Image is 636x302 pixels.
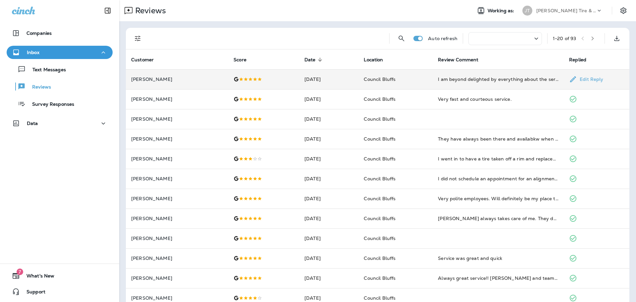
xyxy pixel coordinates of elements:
[131,77,223,82] p: [PERSON_NAME]
[20,273,54,281] span: What's New
[438,96,558,102] div: Very fast and courteous service.
[131,176,223,181] p: [PERSON_NAME]
[364,295,396,301] span: Council Bluffs
[299,129,358,149] td: [DATE]
[131,256,223,261] p: [PERSON_NAME]
[7,62,113,76] button: Text Messages
[364,196,396,202] span: Council Bluffs
[304,57,324,63] span: Date
[299,169,358,189] td: [DATE]
[304,57,316,63] span: Date
[438,275,558,281] div: Always great service!! Garrett and team are the best!!
[438,215,558,222] div: Jensen always takes care of me. They don't do work that is not needed. Something that I appreciat...
[131,196,223,201] p: [PERSON_NAME]
[438,195,558,202] div: Very polite employees. Will definitely be my place to go
[7,97,113,111] button: Survey Responses
[26,101,74,108] p: Survey Responses
[7,117,113,130] button: Data
[364,235,396,241] span: Council Bluffs
[438,57,478,63] span: Review Comment
[299,149,358,169] td: [DATE]
[131,57,154,63] span: Customer
[577,77,603,82] p: Edit Reply
[26,84,51,91] p: Reviews
[7,80,113,93] button: Reviews
[131,156,223,161] p: [PERSON_NAME]
[7,46,113,59] button: Inbox
[299,89,358,109] td: [DATE]
[569,57,586,63] span: Replied
[438,255,558,262] div: Service was great and quick
[364,215,396,221] span: Council Bluffs
[428,36,457,41] p: Auto refresh
[132,6,166,16] p: Reviews
[395,32,408,45] button: Search Reviews
[26,67,66,73] p: Text Messages
[364,255,396,261] span: Council Bluffs
[536,8,596,13] p: [PERSON_NAME] Tire & Auto
[299,248,358,268] td: [DATE]
[131,96,223,102] p: [PERSON_NAME]
[364,275,396,281] span: Council Bluffs
[131,116,223,122] p: [PERSON_NAME]
[438,155,558,162] div: I went in to have a tire taken off a rim and replaced. The tire was already removed from the vehi...
[7,285,113,298] button: Support
[299,209,358,228] td: [DATE]
[364,76,396,82] span: Council Bluffs
[234,57,246,63] span: Score
[131,295,223,301] p: [PERSON_NAME]
[364,57,392,63] span: Location
[617,5,629,17] button: Settings
[299,228,358,248] td: [DATE]
[27,50,39,55] p: Inbox
[610,32,623,45] button: Export as CSV
[438,57,487,63] span: Review Comment
[20,289,45,297] span: Support
[7,269,113,282] button: 7What's New
[364,57,383,63] span: Location
[488,8,516,14] span: Working as:
[438,76,558,83] div: I am beyond delighted by everything about the service I received at Jensen Tire & Auto. Prompt, h...
[299,268,358,288] td: [DATE]
[27,121,38,126] p: Data
[364,156,396,162] span: Council Bluffs
[553,36,576,41] div: 1 - 20 of 93
[7,27,113,40] button: Companies
[569,57,595,63] span: Replied
[131,57,162,63] span: Customer
[17,269,23,275] span: 7
[26,30,52,36] p: Companies
[364,176,396,182] span: Council Bluffs
[364,96,396,102] span: Council Bluffs
[234,57,255,63] span: Score
[364,116,396,122] span: Council Bluffs
[299,69,358,89] td: [DATE]
[98,4,117,17] button: Collapse Sidebar
[299,189,358,209] td: [DATE]
[131,32,144,45] button: Filters
[131,275,223,281] p: [PERSON_NAME]
[522,6,532,16] div: JT
[131,216,223,221] p: [PERSON_NAME]
[438,175,558,182] div: I did not schedule an appointment for an alignment, on a truck and they got me in the same day an...
[438,136,558,142] div: They have always been there and availabkw when we need them. I truely appreciate getting me in th...
[364,136,396,142] span: Council Bluffs
[299,109,358,129] td: [DATE]
[131,136,223,142] p: [PERSON_NAME]
[131,236,223,241] p: [PERSON_NAME]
